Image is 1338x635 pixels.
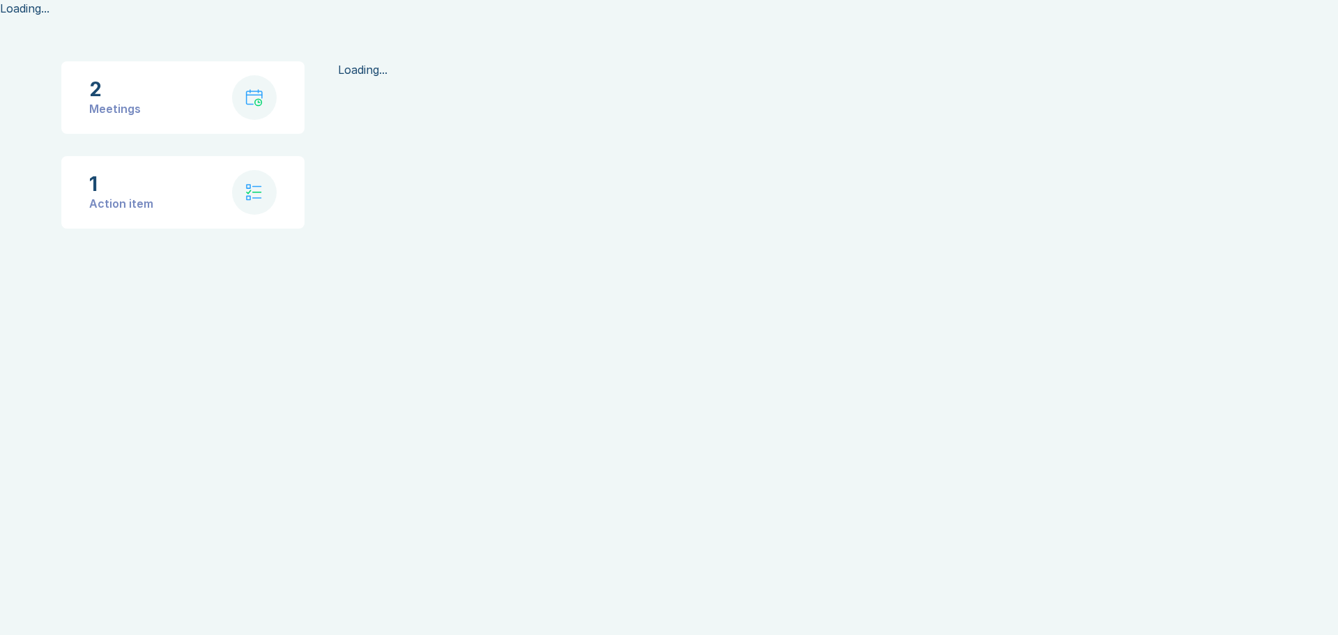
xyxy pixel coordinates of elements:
div: Meetings [89,100,141,117]
div: 2 [89,78,141,100]
div: Action item [89,195,153,212]
img: check-list.svg [246,184,262,201]
div: 1 [89,173,153,195]
div: Loading... [338,61,1277,78]
img: calendar-with-clock.svg [245,89,263,107]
